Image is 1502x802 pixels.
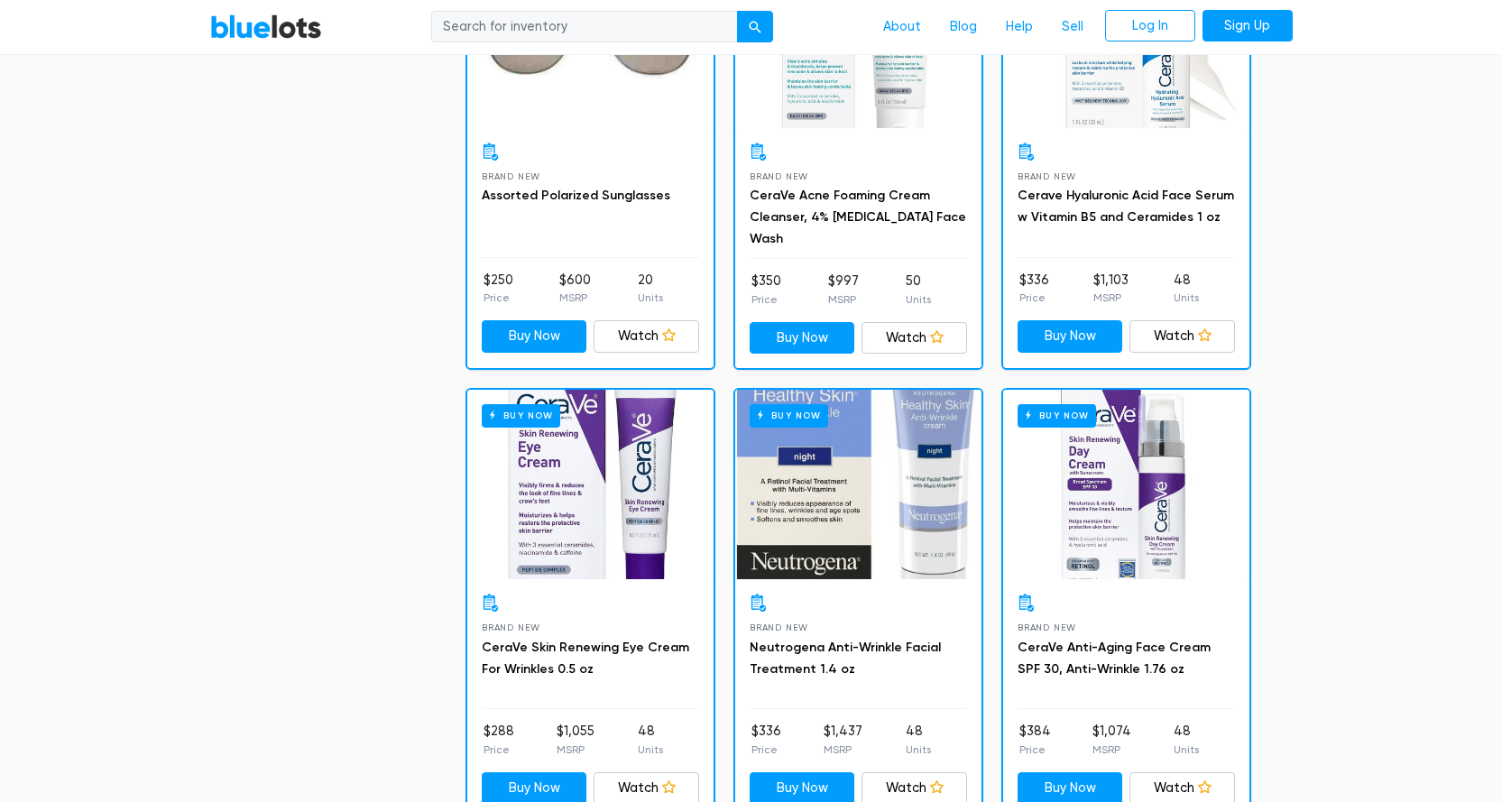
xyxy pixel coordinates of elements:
[1019,722,1051,758] li: $384
[431,11,738,43] input: Search for inventory
[1018,640,1211,677] a: CeraVe Anti-Aging Face Cream SPF 30, Anti-Wrinkle 1.76 oz
[751,742,781,758] p: Price
[1019,290,1049,306] p: Price
[750,640,941,677] a: Neutrogena Anti-Wrinkle Facial Treatment 1.4 oz
[1105,10,1195,42] a: Log In
[1019,742,1051,758] p: Price
[991,10,1047,44] a: Help
[828,272,859,308] li: $997
[484,271,513,307] li: $250
[906,291,931,308] p: Units
[751,291,781,308] p: Price
[824,742,862,758] p: MSRP
[484,722,514,758] li: $288
[1018,188,1234,225] a: Cerave Hyaluronic Acid Face Serum w Vitamin B5 and Ceramides 1 oz
[751,272,781,308] li: $350
[482,171,540,181] span: Brand New
[559,271,591,307] li: $600
[482,622,540,632] span: Brand New
[638,290,663,306] p: Units
[482,320,587,353] a: Buy Now
[862,322,967,355] a: Watch
[1093,290,1129,306] p: MSRP
[1018,171,1076,181] span: Brand New
[824,722,862,758] li: $1,437
[467,390,714,579] a: Buy Now
[482,188,670,203] a: Assorted Polarized Sunglasses
[906,742,931,758] p: Units
[638,722,663,758] li: 48
[906,722,931,758] li: 48
[1018,404,1096,427] h6: Buy Now
[210,14,322,40] a: BlueLots
[1174,271,1199,307] li: 48
[484,290,513,306] p: Price
[1003,390,1249,579] a: Buy Now
[484,742,514,758] p: Price
[557,742,594,758] p: MSRP
[557,722,594,758] li: $1,055
[750,622,808,632] span: Brand New
[638,742,663,758] p: Units
[638,271,663,307] li: 20
[1129,320,1235,353] a: Watch
[482,640,689,677] a: CeraVe Skin Renewing Eye Cream For Wrinkles 0.5 oz
[869,10,935,44] a: About
[559,290,591,306] p: MSRP
[1019,271,1049,307] li: $336
[828,291,859,308] p: MSRP
[750,322,855,355] a: Buy Now
[1174,722,1199,758] li: 48
[1203,10,1293,42] a: Sign Up
[1092,722,1131,758] li: $1,074
[750,404,828,427] h6: Buy Now
[1047,10,1098,44] a: Sell
[1018,320,1123,353] a: Buy Now
[935,10,991,44] a: Blog
[482,404,560,427] h6: Buy Now
[1174,290,1199,306] p: Units
[735,390,981,579] a: Buy Now
[750,171,808,181] span: Brand New
[1092,742,1131,758] p: MSRP
[906,272,931,308] li: 50
[1093,271,1129,307] li: $1,103
[1174,742,1199,758] p: Units
[751,722,781,758] li: $336
[594,320,699,353] a: Watch
[750,188,966,246] a: CeraVe Acne Foaming Cream Cleanser, 4% [MEDICAL_DATA] Face Wash
[1018,622,1076,632] span: Brand New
